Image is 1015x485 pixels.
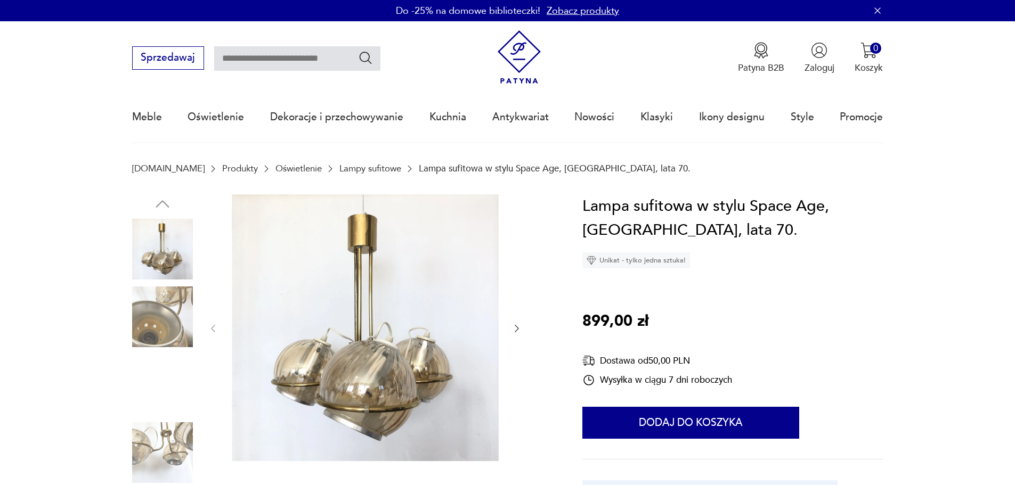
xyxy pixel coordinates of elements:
a: Kuchnia [429,93,466,142]
h1: Lampa sufitowa w stylu Space Age, [GEOGRAPHIC_DATA], lata 70. [582,194,883,243]
a: Nowości [574,93,614,142]
a: Style [791,93,814,142]
a: Klasyki [640,93,673,142]
a: Produkty [222,163,258,174]
p: Zaloguj [805,62,834,74]
div: 0 [870,43,881,54]
img: Zdjęcie produktu Lampa sufitowa w stylu Space Age, Polska, lata 70. [132,355,193,415]
img: Zdjęcie produktu Lampa sufitowa w stylu Space Age, Polska, lata 70. [132,219,193,280]
a: Lampy sufitowe [339,163,401,174]
img: Ikona diamentu [587,256,596,265]
a: Dekoracje i przechowywanie [270,93,403,142]
p: 899,00 zł [582,309,648,334]
img: Ikona koszyka [860,42,877,59]
div: Unikat - tylko jedna sztuka! [582,252,690,268]
button: 0Koszyk [855,42,883,74]
button: Dodaj do koszyka [582,407,799,439]
img: Ikona dostawy [582,354,595,367]
button: Szukaj [358,50,373,65]
button: Patyna B2B [738,42,784,74]
img: Zdjęcie produktu Lampa sufitowa w stylu Space Age, Polska, lata 70. [232,194,499,461]
a: Zobacz produkty [547,4,619,18]
img: Ikonka użytkownika [811,42,827,59]
a: Ikona medaluPatyna B2B [738,42,784,74]
div: Dostawa od 50,00 PLN [582,354,732,367]
a: Meble [132,93,162,142]
a: [DOMAIN_NAME] [132,163,205,174]
div: Wysyłka w ciągu 7 dni roboczych [582,374,732,387]
p: Patyna B2B [738,62,784,74]
a: Antykwariat [492,93,549,142]
button: Sprzedawaj [132,46,204,70]
img: Zdjęcie produktu Lampa sufitowa w stylu Space Age, Polska, lata 70. [132,286,193,347]
a: Oświetlenie [188,93,244,142]
a: Oświetlenie [275,163,322,174]
a: Promocje [840,93,883,142]
button: Zaloguj [805,42,834,74]
p: Do -25% na domowe biblioteczki! [396,4,540,18]
img: Patyna - sklep z meblami i dekoracjami vintage [492,30,546,84]
img: Ikona medalu [753,42,769,59]
p: Koszyk [855,62,883,74]
a: Ikony designu [699,93,765,142]
a: Sprzedawaj [132,54,204,63]
img: Zdjęcie produktu Lampa sufitowa w stylu Space Age, Polska, lata 70. [132,422,193,483]
p: Lampa sufitowa w stylu Space Age, [GEOGRAPHIC_DATA], lata 70. [419,163,691,174]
